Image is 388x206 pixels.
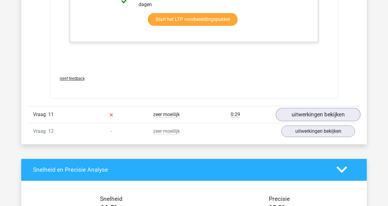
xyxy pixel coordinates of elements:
[231,112,240,118] span: 0:29
[60,76,85,81] span: Geef feedback
[33,128,48,135] span: Vraag
[33,111,48,118] span: Vraag
[153,112,180,118] span: zeer moeilijk
[148,13,238,26] a: Start het LTP voorbereidingspakket
[48,112,54,117] span: 11
[201,195,357,202] h4: Precisie
[84,128,139,135] div: -
[48,128,54,134] span: 12
[281,125,355,137] a: uitwerkingen bekijken
[33,166,327,173] h4: Snelheid en Precisie Analyse
[33,195,189,202] h4: Snelheid
[276,108,360,121] a: uitwerkingen bekijken
[153,128,180,134] span: zeer moeilijk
